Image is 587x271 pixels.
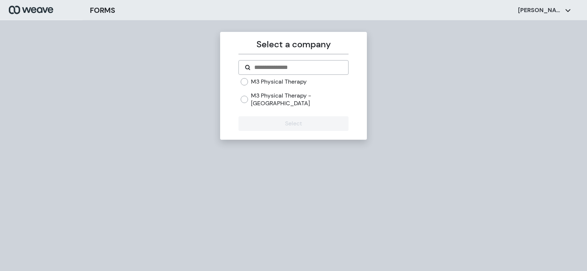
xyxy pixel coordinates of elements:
[518,6,562,14] p: [PERSON_NAME]
[251,78,307,86] label: M3 Physical Therapy
[251,92,348,107] label: M3 Physical Therapy - [GEOGRAPHIC_DATA]
[238,116,348,131] button: Select
[254,63,342,72] input: Search
[238,38,348,51] p: Select a company
[90,5,115,16] h3: FORMS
